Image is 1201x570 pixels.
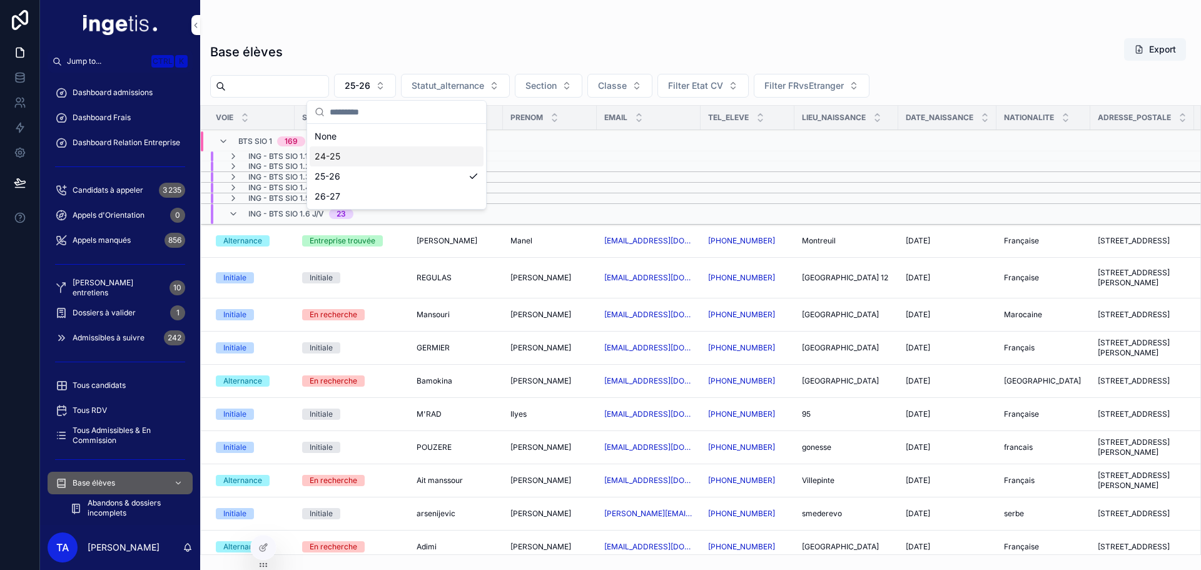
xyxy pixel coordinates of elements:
[48,106,193,129] a: Dashboard Frais
[302,475,402,486] a: En recherche
[417,442,495,452] a: POUZERE
[417,409,442,419] span: M'RAD
[417,343,450,353] span: GERMIER
[216,309,287,320] a: Initiale
[417,236,495,246] a: [PERSON_NAME]
[48,204,193,226] a: Appels d'Orientation0
[906,476,989,486] a: [DATE]
[510,409,527,419] span: Ilyes
[302,235,402,247] a: Entreprise trouvée
[310,309,357,320] div: En recherche
[510,442,571,452] span: [PERSON_NAME]
[1098,338,1187,358] span: [STREET_ADDRESS][PERSON_NAME]
[170,208,185,223] div: 0
[604,509,693,519] a: [PERSON_NAME][EMAIL_ADDRESS][DOMAIN_NAME]
[802,442,891,452] a: gonesse
[48,131,193,154] a: Dashboard Relation Entreprise
[1004,409,1083,419] a: Française
[1004,113,1054,123] span: Nationalite
[56,540,69,555] span: TA
[510,476,571,486] span: [PERSON_NAME]
[510,376,571,386] span: [PERSON_NAME]
[906,376,930,386] span: [DATE]
[310,272,333,283] div: Initiale
[310,541,357,552] div: En recherche
[906,376,989,386] a: [DATE]
[73,278,165,298] span: [PERSON_NAME] entretiens
[802,442,831,452] span: gonesse
[223,409,246,420] div: Initiale
[1004,236,1083,246] a: Française
[708,509,787,519] a: [PHONE_NUMBER]
[310,126,484,146] div: None
[216,475,287,486] a: Alternance
[906,273,930,283] span: [DATE]
[604,476,693,486] a: [EMAIL_ADDRESS][DOMAIN_NAME]
[1098,310,1187,320] a: [STREET_ADDRESS]
[1098,376,1187,386] a: [STREET_ADDRESS]
[510,376,589,386] a: [PERSON_NAME]
[307,124,486,209] div: Suggestions
[906,409,989,419] a: [DATE]
[1004,442,1083,452] a: francais
[1004,376,1083,386] a: [GEOGRAPHIC_DATA]
[1004,542,1083,552] a: Française
[510,113,543,123] span: Prenom
[417,409,495,419] a: M'RAD
[802,409,811,419] span: 95
[48,472,193,494] a: Base élèves
[310,475,357,486] div: En recherche
[48,424,193,447] a: Tous Admissibles & En Commission
[73,138,180,148] span: Dashboard Relation Entreprise
[248,172,326,182] span: ING - BTS SIO 1.3 L/M
[216,342,287,354] a: Initiale
[48,50,193,73] button: Jump to...CtrlK
[1098,113,1171,123] span: Adresse_postale
[417,509,495,519] a: arsenijevic
[1098,509,1187,519] a: [STREET_ADDRESS]
[1004,343,1083,353] a: Français
[1004,476,1035,486] span: Français
[802,310,879,320] span: [GEOGRAPHIC_DATA]
[802,113,866,123] span: Lieu_naissance
[417,376,495,386] a: Bamokina
[1004,310,1042,320] span: Marocaine
[510,273,589,283] a: [PERSON_NAME]
[802,236,891,246] a: Montreuil
[708,310,787,320] a: [PHONE_NUMBER]
[764,79,844,92] span: Filter FRvsEtranger
[1098,437,1187,457] a: [STREET_ADDRESS][PERSON_NAME]
[310,235,375,247] div: Entreprise trouvée
[604,442,693,452] a: [EMAIL_ADDRESS][DOMAIN_NAME]
[310,442,333,453] div: Initiale
[708,442,787,452] a: [PHONE_NUMBER]
[906,236,989,246] a: [DATE]
[1098,471,1187,491] span: [STREET_ADDRESS][PERSON_NAME]
[802,542,879,552] span: [GEOGRAPHIC_DATA]
[802,476,891,486] a: Villepinte
[170,305,185,320] div: 1
[1098,376,1170,386] span: [STREET_ADDRESS]
[1098,542,1187,552] a: [STREET_ADDRESS]
[48,229,193,252] a: Appels manqués856
[906,509,989,519] a: [DATE]
[802,509,891,519] a: smederevo
[604,310,693,320] a: [EMAIL_ADDRESS][DOMAIN_NAME]
[48,399,193,422] a: Tous RDV
[176,56,186,66] span: K
[165,233,185,248] div: 856
[73,333,144,343] span: Admissibles à suivre
[754,74,869,98] button: Select Button
[88,498,180,518] span: Abandons & dossiers incomplets
[708,409,775,419] a: [PHONE_NUMBER]
[223,541,262,552] div: Alternance
[510,236,589,246] a: Manel
[802,273,888,283] span: [GEOGRAPHIC_DATA] 12
[1098,542,1170,552] span: [STREET_ADDRESS]
[906,310,989,320] a: [DATE]
[73,88,153,98] span: Dashboard admissions
[1098,268,1187,288] a: [STREET_ADDRESS][PERSON_NAME]
[1098,409,1170,419] span: [STREET_ADDRESS]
